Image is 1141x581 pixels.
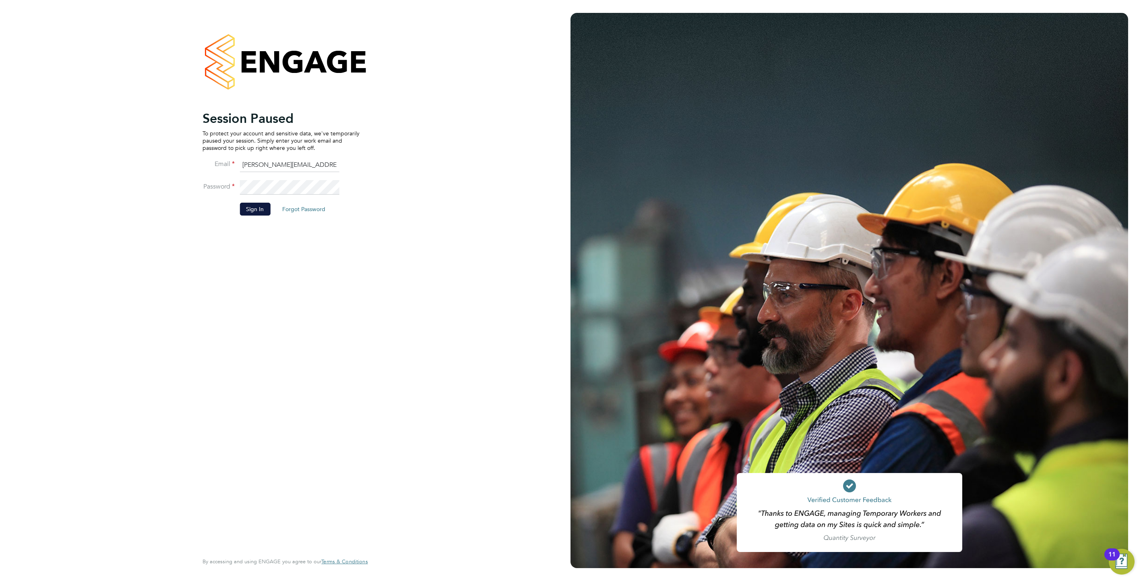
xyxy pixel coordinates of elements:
label: Email [203,160,235,168]
p: To protect your account and sensitive data, we've temporarily paused your session. Simply enter y... [203,130,360,152]
span: By accessing and using ENGAGE you agree to our [203,558,368,565]
h2: Session Paused [203,110,360,127]
input: Enter your work email... [240,158,339,172]
button: Open Resource Center, 11 new notifications [1109,549,1135,575]
label: Password [203,183,235,191]
div: 11 [1108,554,1116,565]
button: Sign In [240,203,270,216]
button: Forgot Password [276,203,332,216]
a: Terms & Conditions [321,558,368,565]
